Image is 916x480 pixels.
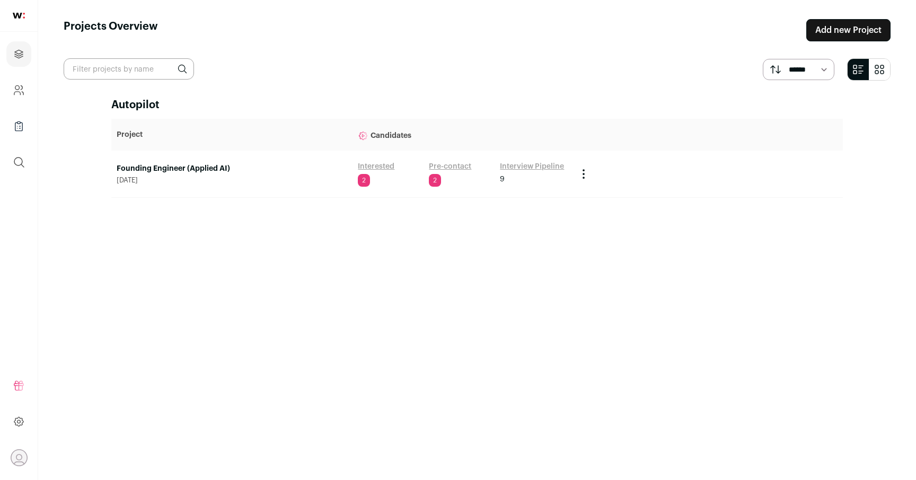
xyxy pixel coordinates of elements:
[117,176,347,185] span: [DATE]
[64,58,194,80] input: Filter projects by name
[117,129,347,140] p: Project
[577,168,590,180] button: Project Actions
[500,174,505,185] span: 9
[500,161,564,172] a: Interview Pipeline
[11,449,28,466] button: Open dropdown
[429,174,441,187] span: 2
[64,19,158,41] h1: Projects Overview
[429,161,471,172] a: Pre-contact
[806,19,891,41] a: Add new Project
[13,13,25,19] img: wellfound-shorthand-0d5821cbd27db2630d0214b213865d53afaa358527fdda9d0ea32b1df1b89c2c.svg
[6,41,31,67] a: Projects
[358,174,370,187] span: 2
[6,77,31,103] a: Company and ATS Settings
[6,114,31,139] a: Company Lists
[358,124,567,145] p: Candidates
[358,161,394,172] a: Interested
[111,98,843,112] h2: Autopilot
[117,163,347,174] a: Founding Engineer (Applied AI)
